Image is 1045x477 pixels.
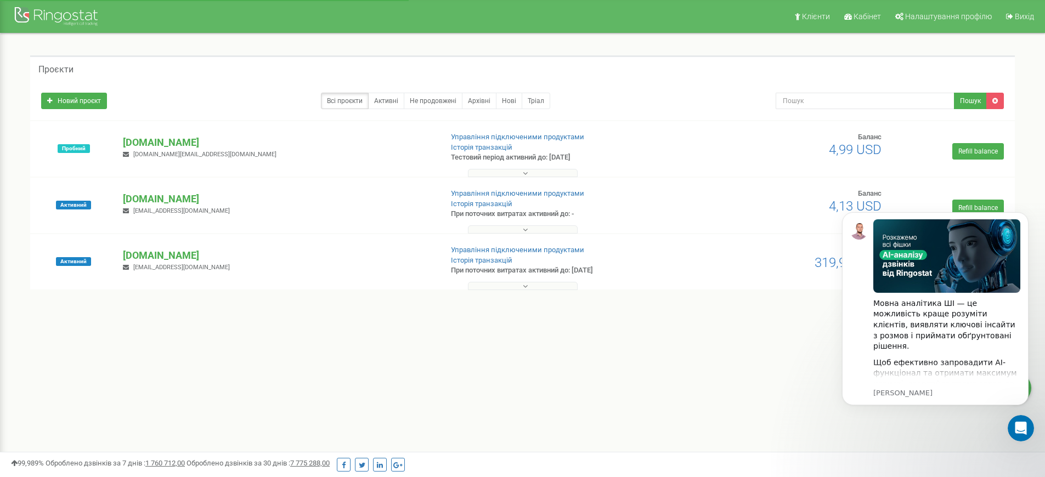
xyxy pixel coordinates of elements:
[133,151,276,158] span: [DOMAIN_NAME][EMAIL_ADDRESS][DOMAIN_NAME]
[451,200,512,208] a: Історія транзакцій
[123,248,433,263] p: [DOMAIN_NAME]
[187,459,330,467] span: Оброблено дзвінків за 30 днів :
[451,189,584,197] a: Управління підключеними продуктами
[41,93,107,109] a: Новий проєкт
[46,459,185,467] span: Оброблено дзвінків за 7 днів :
[56,201,91,209] span: Активний
[1015,12,1034,21] span: Вихід
[952,143,1004,160] a: Refill balance
[802,12,830,21] span: Клієнти
[451,209,679,219] p: При поточних витратах активний до: -
[1008,415,1034,441] iframe: Intercom live chat
[290,459,330,467] u: 7 775 288,00
[56,257,91,266] span: Активний
[815,255,882,270] span: 319,90 USD
[145,459,185,467] u: 1 760 712,00
[451,265,679,276] p: При поточних витратах активний до: [DATE]
[496,93,522,109] a: Нові
[58,144,90,153] span: Пробний
[462,93,496,109] a: Архівні
[451,246,584,254] a: Управління підключеними продуктами
[905,12,992,21] span: Налаштування профілю
[854,12,881,21] span: Кабінет
[858,189,882,197] span: Баланс
[321,93,369,109] a: Всі проєкти
[522,93,550,109] a: Тріал
[954,93,987,109] button: Пошук
[451,256,512,264] a: Історія транзакцій
[123,192,433,206] p: [DOMAIN_NAME]
[368,93,404,109] a: Активні
[776,93,954,109] input: Пошук
[404,93,462,109] a: Не продовжені
[123,135,433,150] p: [DOMAIN_NAME]
[829,142,882,157] span: 4,99 USD
[133,264,230,271] span: [EMAIL_ADDRESS][DOMAIN_NAME]
[858,133,882,141] span: Баланс
[38,65,74,75] h5: Проєкти
[11,459,44,467] span: 99,989%
[826,196,1045,447] iframe: Intercom notifications повідомлення
[133,207,230,214] span: [EMAIL_ADDRESS][DOMAIN_NAME]
[451,133,584,141] a: Управління підключеними продуктами
[451,143,512,151] a: Історія транзакцій
[14,4,101,30] img: Ringostat Logo
[451,152,679,163] p: Тестовий період активний до: [DATE]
